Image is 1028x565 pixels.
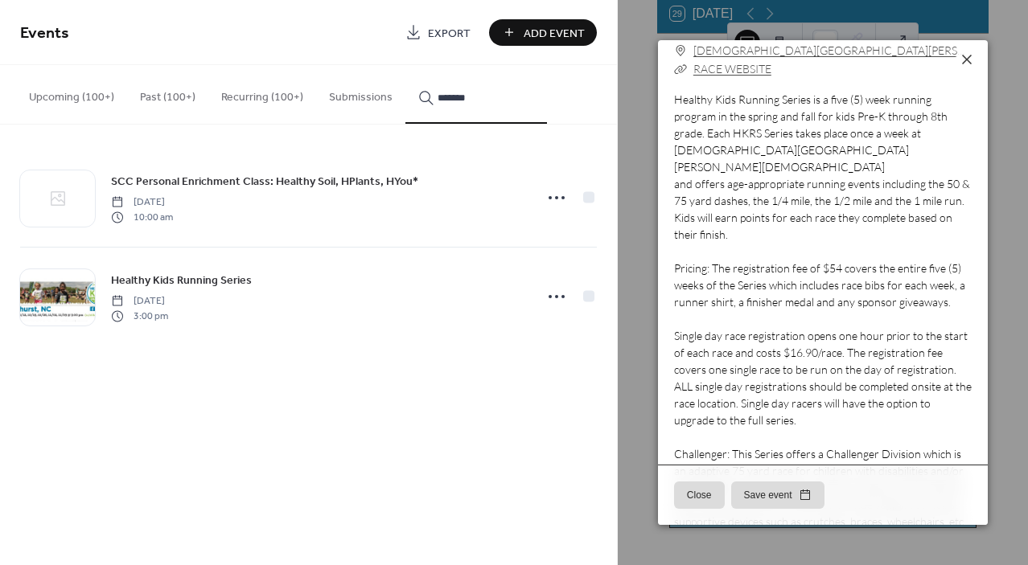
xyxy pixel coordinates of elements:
[16,65,127,122] button: Upcoming (100+)
[111,195,173,210] span: [DATE]
[20,18,69,49] span: Events
[693,62,771,76] a: RACE WEBSITE
[111,174,418,190] span: SCC Personal Enrichment Class: Healthy Soil, HPlants, HYou*
[731,481,824,509] button: Save event
[316,65,405,122] button: Submissions
[674,59,687,79] div: ​
[524,25,585,42] span: Add Event
[111,172,418,190] a: SCC Personal Enrichment Class: Healthy Soil, HPlants, HYou*
[111,271,252,289] a: Healthy Kids Running Series
[111,210,173,224] span: 10:00 am
[111,309,168,323] span: 3:00 pm
[208,65,316,122] button: Recurring (100+)
[674,481,725,509] button: Close
[393,19,483,46] a: Export
[127,65,208,122] button: Past (100+)
[674,41,687,60] div: ​
[693,41,972,60] a: [DEMOGRAPHIC_DATA][GEOGRAPHIC_DATA][PERSON_NAME][DEMOGRAPHIC_DATA]
[489,19,597,46] button: Add Event
[111,294,168,309] span: [DATE]
[428,25,471,42] span: Export
[111,272,252,289] span: Healthy Kids Running Series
